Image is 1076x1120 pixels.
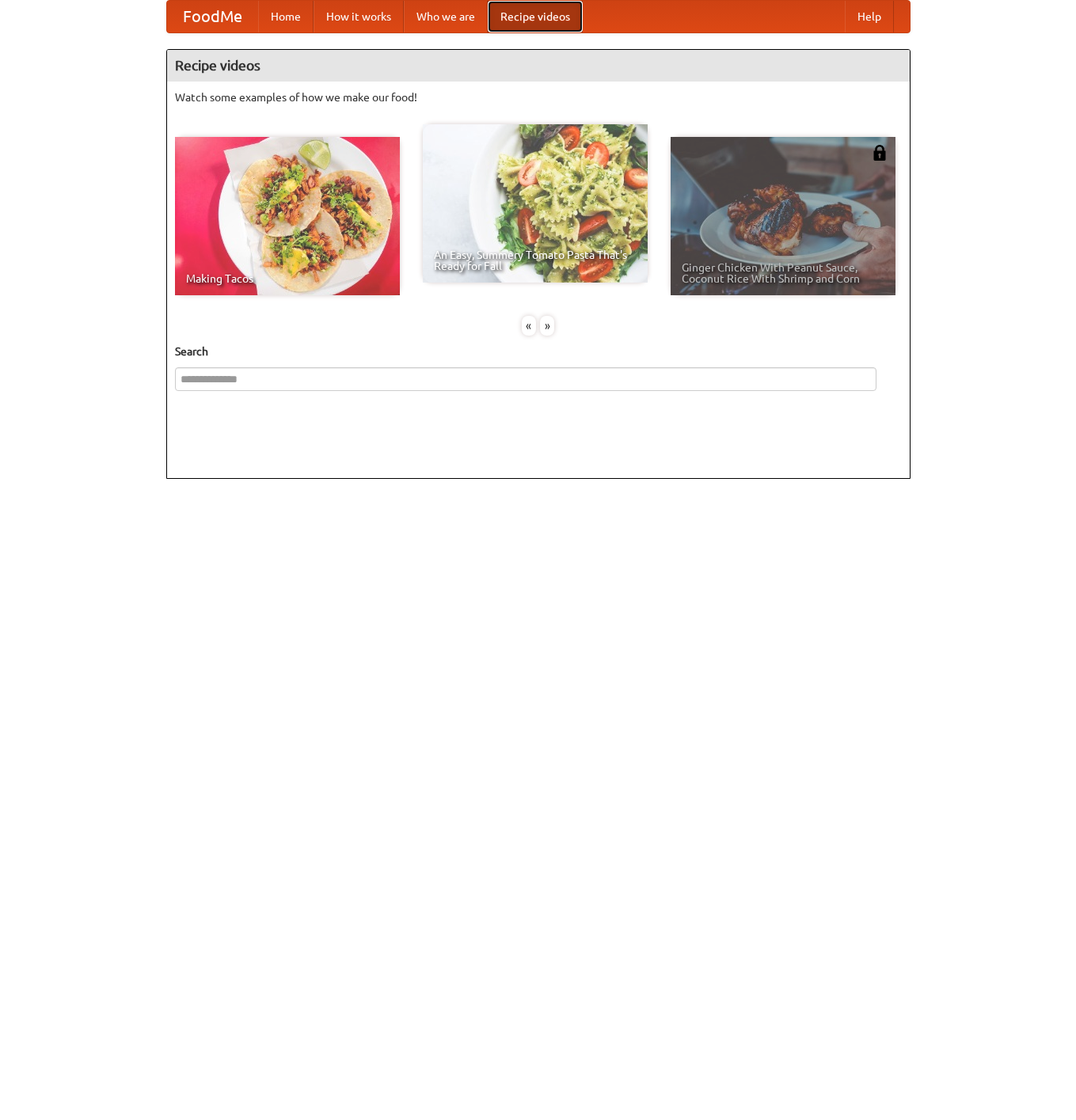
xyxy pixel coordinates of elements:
a: FoodMe [167,1,258,32]
div: « [522,316,536,336]
h4: Recipe videos [167,50,910,82]
a: Making Tacos [175,137,400,295]
span: Making Tacos [186,273,389,284]
span: An Easy, Summery Tomato Pasta That's Ready for Fall [434,249,637,271]
a: How it works [314,1,404,32]
a: Help [845,1,894,32]
a: Who we are [404,1,488,32]
img: 483408.png [872,145,888,161]
a: An Easy, Summery Tomato Pasta That's Ready for Fall [423,124,648,283]
a: Recipe videos [488,1,583,32]
p: Watch some examples of how we make our food! [175,89,902,105]
div: » [540,316,554,336]
a: Home [258,1,314,32]
h5: Search [175,344,902,359]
